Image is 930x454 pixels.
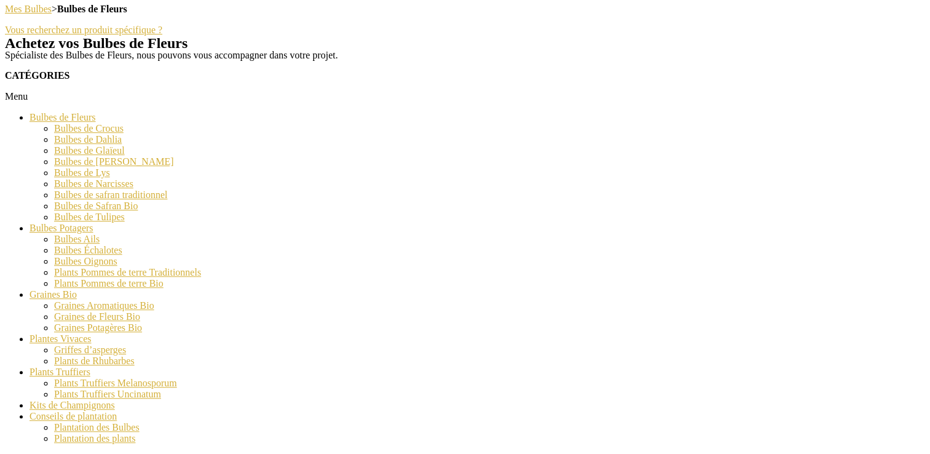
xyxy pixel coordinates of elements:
span: Menu [5,91,28,102]
a: Graines Aromatiques Bio [54,300,154,311]
a: Bulbes de Fleurs [30,112,96,122]
a: Plantes Vivaces [30,333,92,344]
a: Plants de Rhubarbes [54,356,135,366]
a: Bulbes Oignons [54,256,117,266]
a: Plants Truffiers [30,367,90,377]
a: Bulbes de Safran Bio [54,201,138,211]
a: Bulbes de Dahlia [54,134,122,145]
a: Bulbes Potagers [30,223,93,233]
a: Plants Pommes de terre Bio [54,278,164,289]
a: Plants Truffiers Uncinatum [54,389,161,399]
a: Plants Pommes de terre Traditionnels [54,267,201,277]
a: Bulbes de Narcisses [54,178,133,189]
h1: Achetez vos Bulbes de Fleurs [5,36,925,50]
a: Graines de Fleurs Bio [54,311,140,322]
a: Conseils de plantation [30,411,117,421]
a: Bulbes de [PERSON_NAME] [54,156,174,167]
a: Bulbes de Lys [54,167,110,178]
a: Plantation des plants [54,433,135,444]
a: Kits de Champignons [30,400,115,410]
a: Bulbes de safran traditionnel [54,189,167,200]
a: Bulbes de Glaïeul [54,145,125,156]
a: Bulbes Ails [54,234,100,244]
strong: CATÉGORIES [5,70,70,81]
a: Vous recherchez un produit spécifique ? [5,25,162,35]
span: > [5,4,127,14]
a: Mes Bulbes [5,4,52,14]
a: Griffes d’asperges [54,344,126,355]
a: Bulbes de Tulipes [54,212,125,222]
a: Bulbes de Crocus [54,123,124,133]
a: Graines Potagères Bio [54,322,142,333]
div: Menu Toggle [5,91,925,102]
a: Graines Bio [30,289,77,300]
a: Bulbes Échalotes [54,245,122,255]
strong: Bulbes de Fleurs [57,4,127,14]
p: Spécialiste des Bulbes de Fleurs, nous pouvons vous accompagner dans votre projet. [5,50,925,60]
a: Plants Truffiers Melanosporum [54,378,177,388]
a: Plantation des Bulbes [54,422,140,432]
